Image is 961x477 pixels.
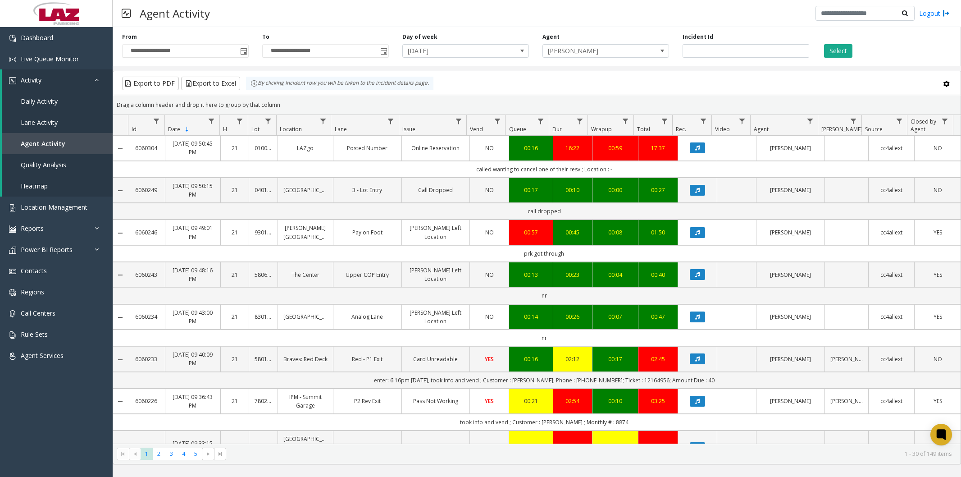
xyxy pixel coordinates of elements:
[644,355,672,363] a: 02:45
[515,271,547,279] a: 00:13
[283,312,328,321] a: [GEOGRAPHIC_DATA]
[2,91,113,112] a: Daily Activity
[920,312,955,321] a: YES
[9,331,16,339] img: 'icon'
[21,224,44,233] span: Reports
[122,2,131,24] img: pageIcon
[226,397,244,405] a: 21
[515,397,547,405] a: 00:21
[262,115,274,127] a: Lot Filter Menu
[804,115,816,127] a: Agent Filter Menu
[644,397,672,405] a: 03:25
[919,9,950,18] a: Logout
[113,97,961,113] div: Drag a column header and drop it here to group by that column
[113,271,128,279] a: Collapse Details
[475,397,503,405] a: YES
[183,126,191,133] span: Sortable
[598,397,633,405] div: 00:10
[171,182,215,199] a: [DATE] 09:50:15 PM
[9,204,16,211] img: 'icon'
[559,312,587,321] a: 00:26
[21,288,44,296] span: Regions
[255,355,272,363] a: 580116
[934,229,942,236] span: YES
[736,115,748,127] a: Video Filter Menu
[874,228,909,237] a: cc4allext
[515,228,547,237] div: 00:57
[407,308,465,326] a: [PERSON_NAME] Left Location
[403,45,503,57] span: [DATE]
[762,228,819,237] a: [PERSON_NAME]
[559,228,587,237] a: 00:45
[21,76,41,84] span: Activity
[283,393,328,410] a: IPM - Summit Garage
[339,312,396,321] a: Analog Lane
[515,144,547,152] a: 00:16
[283,224,328,241] a: [PERSON_NAME][GEOGRAPHIC_DATA]
[715,125,730,133] span: Video
[339,397,396,405] a: P2 Rev Exit
[122,77,179,90] button: Export to PDF
[2,133,113,154] a: Agent Activity
[535,115,547,127] a: Queue Filter Menu
[515,186,547,194] a: 00:17
[128,245,961,262] td: prk got through
[226,355,244,363] a: 21
[824,44,852,58] button: Select
[598,355,633,363] div: 00:17
[559,186,587,194] a: 00:10
[232,450,952,458] kendo-pager-info: 1 - 30 of 149 items
[911,118,936,133] span: Closed by Agent
[335,125,347,133] span: Lane
[920,144,955,152] a: NO
[113,145,128,152] a: Collapse Details
[509,125,526,133] span: Queue
[598,312,633,321] a: 00:07
[251,125,260,133] span: Lot
[865,125,883,133] span: Source
[491,115,503,127] a: Vend Filter Menu
[9,268,16,275] img: 'icon'
[591,125,612,133] span: Wrapup
[339,271,396,279] a: Upper COP Entry
[133,228,159,237] a: 6060246
[515,355,547,363] div: 00:16
[385,115,397,127] a: Lane Filter Menu
[559,355,587,363] div: 02:12
[619,115,632,127] a: Wrapup Filter Menu
[475,312,503,321] a: NO
[205,115,218,127] a: Date Filter Menu
[402,125,415,133] span: Issue
[283,144,328,152] a: LAZgo
[21,182,48,190] span: Heatmap
[168,125,180,133] span: Date
[280,125,302,133] span: Location
[238,45,248,57] span: Toggle popup
[21,55,79,63] span: Live Queue Monitor
[21,97,58,105] span: Daily Activity
[2,175,113,197] a: Heatmap
[190,448,202,460] span: Page 5
[21,245,73,254] span: Power BI Reports
[874,397,909,405] a: cc4allext
[217,450,224,458] span: Go to the last page
[171,439,215,456] a: [DATE] 09:33:15 PM
[644,186,672,194] div: 00:27
[128,287,961,304] td: nr
[485,271,494,279] span: NO
[475,355,503,363] a: YES
[128,161,961,178] td: called wanting to cancel one of their resv ; Location : -
[128,372,961,389] td: enter: 6:16pm [DATE], took info and vend ; Customer : [PERSON_NAME]; Phone : [PHONE_NUMBER]; Tick...
[21,266,47,275] span: Contacts
[113,229,128,237] a: Collapse Details
[171,393,215,410] a: [DATE] 09:36:43 PM
[283,271,328,279] a: The Center
[543,45,643,57] span: [PERSON_NAME]
[128,203,961,220] td: call dropped
[113,398,128,405] a: Collapse Details
[9,225,16,233] img: 'icon'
